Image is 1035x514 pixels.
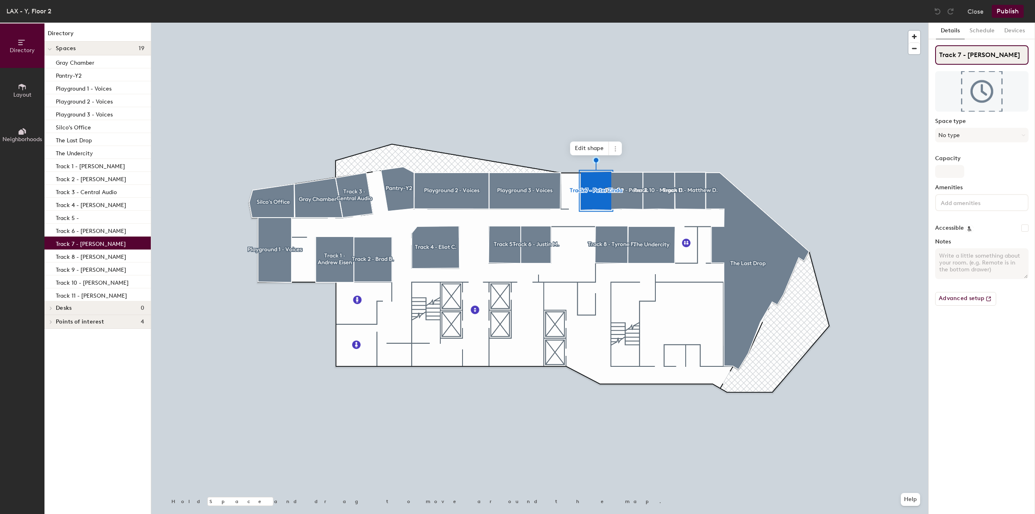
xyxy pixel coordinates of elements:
[570,142,609,155] span: Edit shape
[56,277,129,286] p: Track 10 - [PERSON_NAME]
[56,70,82,79] p: Pantry-Y2
[13,91,32,98] span: Layout
[935,239,1029,245] label: Notes
[935,225,964,231] label: Accessible
[56,225,126,235] p: Track 6 - [PERSON_NAME]
[935,155,1029,162] label: Capacity
[56,290,127,299] p: Track 11 - [PERSON_NAME]
[139,45,144,52] span: 19
[56,305,72,311] span: Desks
[56,319,104,325] span: Points of interest
[939,197,1012,207] input: Add amenities
[10,47,35,54] span: Directory
[934,7,942,15] img: Undo
[936,23,965,39] button: Details
[6,6,51,16] div: LAX - Y, Floor 2
[44,29,151,42] h1: Directory
[56,148,93,157] p: The Undercity
[935,118,1029,125] label: Space type
[141,319,144,325] span: 4
[56,212,79,222] p: Track 5 -
[141,305,144,311] span: 0
[56,199,126,209] p: Track 4 - [PERSON_NAME]
[56,135,92,144] p: The Last Drop
[935,128,1029,142] button: No type
[56,173,126,183] p: Track 2 - [PERSON_NAME]
[56,264,126,273] p: Track 9 - [PERSON_NAME]
[56,57,94,66] p: Gray Chamber
[967,5,984,18] button: Close
[901,493,920,506] button: Help
[935,184,1029,191] label: Amenities
[935,71,1029,112] img: The space named Track 7 - Peter Zinda
[935,292,996,306] button: Advanced setup
[56,83,112,92] p: Playground 1 - Voices
[946,7,955,15] img: Redo
[2,136,42,143] span: Neighborhoods
[999,23,1030,39] button: Devices
[56,161,125,170] p: Track 1 - [PERSON_NAME]
[56,122,91,131] p: Silco's Office
[56,186,117,196] p: Track 3 - Central Audio
[56,109,113,118] p: Playground 3 - Voices
[56,96,113,105] p: Playground 2 - Voices
[992,5,1024,18] button: Publish
[56,238,126,247] p: Track 7 - [PERSON_NAME]
[965,23,999,39] button: Schedule
[56,45,76,52] span: Spaces
[56,251,126,260] p: Track 8 - [PERSON_NAME]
